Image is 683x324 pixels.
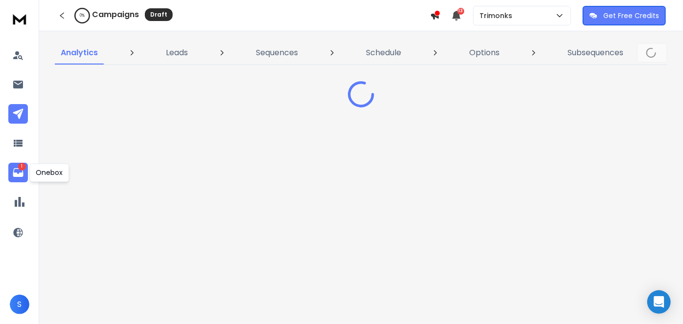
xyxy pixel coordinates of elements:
div: Open Intercom Messenger [647,290,671,314]
img: logo [10,10,29,28]
h1: Campaigns [92,9,139,21]
a: Leads [160,41,194,65]
span: 13 [457,8,464,15]
p: 1 [18,163,26,171]
button: Get Free Credits [583,6,666,25]
p: Sequences [256,47,298,59]
p: Leads [166,47,188,59]
a: Options [463,41,505,65]
div: Draft [145,8,173,21]
p: Schedule [366,47,401,59]
button: S [10,295,29,314]
a: Analytics [55,41,104,65]
a: Sequences [250,41,304,65]
a: 1 [8,163,28,182]
a: Schedule [360,41,407,65]
p: Get Free Credits [603,11,659,21]
div: Onebox [29,164,69,182]
p: Options [469,47,500,59]
p: Subsequences [568,47,623,59]
p: Trimonks [479,11,516,21]
p: 0 % [80,13,85,19]
p: Analytics [61,47,98,59]
a: Subsequences [562,41,629,65]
